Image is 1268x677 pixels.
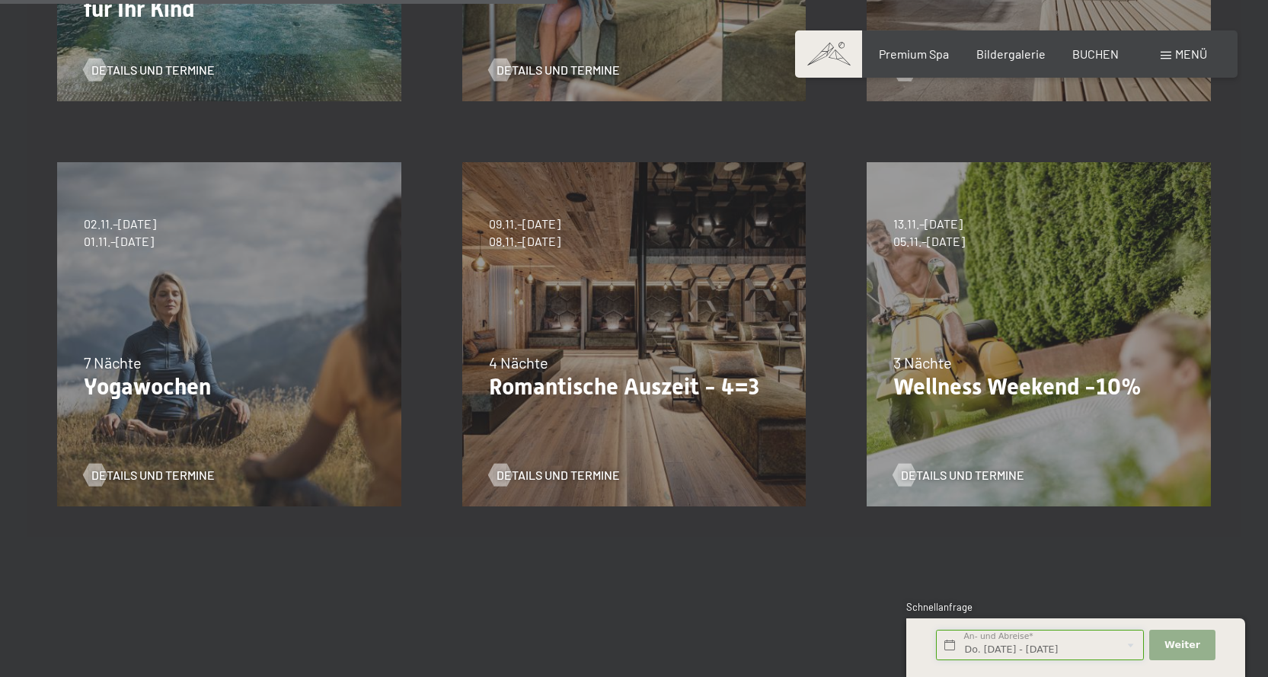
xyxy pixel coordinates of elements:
a: BUCHEN [1072,46,1119,61]
p: Wellness Weekend -10% [893,373,1184,401]
a: Details und Termine [489,467,620,484]
a: Bildergalerie [976,46,1046,61]
p: Romantische Auszeit - 4=3 [489,373,780,401]
span: Details und Termine [91,62,215,78]
span: Details und Termine [497,467,620,484]
a: Premium Spa [879,46,949,61]
a: Details und Termine [893,467,1024,484]
a: Details und Termine [84,62,215,78]
span: 05.11.–[DATE] [893,233,965,250]
p: Yogawochen [84,373,375,401]
a: Details und Termine [893,62,1024,78]
span: 3 Nächte [893,353,952,372]
span: 4 Nächte [489,353,548,372]
span: 02.11.–[DATE] [84,216,156,232]
span: 7 Nächte [84,353,142,372]
span: 01.11.–[DATE] [84,233,156,250]
button: Weiter [1149,630,1215,661]
span: 13.11.–[DATE] [893,216,965,232]
span: 08.11.–[DATE] [489,233,561,250]
span: Menü [1175,46,1207,61]
span: Schnellanfrage [906,601,973,613]
a: Details und Termine [489,62,620,78]
a: Details und Termine [84,467,215,484]
span: Details und Termine [91,467,215,484]
span: Weiter [1164,638,1200,652]
span: Details und Termine [901,467,1024,484]
span: Details und Termine [497,62,620,78]
span: 09.11.–[DATE] [489,216,561,232]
